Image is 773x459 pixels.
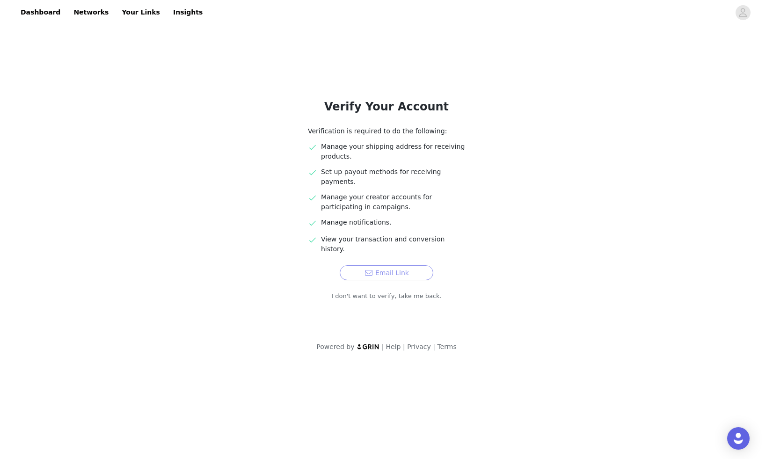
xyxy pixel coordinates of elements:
[386,343,401,350] a: Help
[437,343,456,350] a: Terms
[727,427,750,450] div: Open Intercom Messenger
[403,343,405,350] span: |
[68,2,114,23] a: Networks
[321,142,465,161] p: Manage your shipping address for receiving products.
[308,126,465,136] p: Verification is required to do the following:
[321,234,465,254] p: View your transaction and conversion history.
[357,343,380,350] img: logo
[168,2,208,23] a: Insights
[407,343,431,350] a: Privacy
[738,5,747,20] div: avatar
[116,2,166,23] a: Your Links
[433,343,435,350] span: |
[340,265,433,280] button: Email Link
[382,343,384,350] span: |
[321,218,465,227] p: Manage notifications.
[15,2,66,23] a: Dashboard
[285,98,488,115] h1: Verify Your Account
[331,291,442,301] a: I don't want to verify, take me back.
[316,343,354,350] span: Powered by
[321,192,465,212] p: Manage your creator accounts for participating in campaigns.
[321,167,465,187] p: Set up payout methods for receiving payments.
